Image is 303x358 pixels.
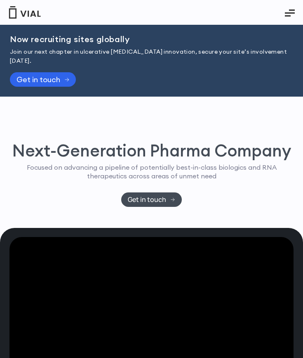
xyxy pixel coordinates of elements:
[10,35,293,44] h2: Now recruiting sites globally
[9,142,294,159] h1: Next-Generation Pharma Company
[8,6,41,19] img: Vial Logo
[16,76,60,83] span: Get in touch
[10,72,76,87] a: Get in touch
[10,47,293,66] p: Join our next chapter in ulcerative [MEDICAL_DATA] innovation, secure your site’s involvement [DA...
[128,197,166,203] span: Get in touch
[9,163,294,180] p: Focused on advancing a pipeline of potentially best-in-class biologics and RNA therapeutics acros...
[279,3,301,24] button: Essential Addons Toggle Menu
[121,192,182,207] a: Get in touch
